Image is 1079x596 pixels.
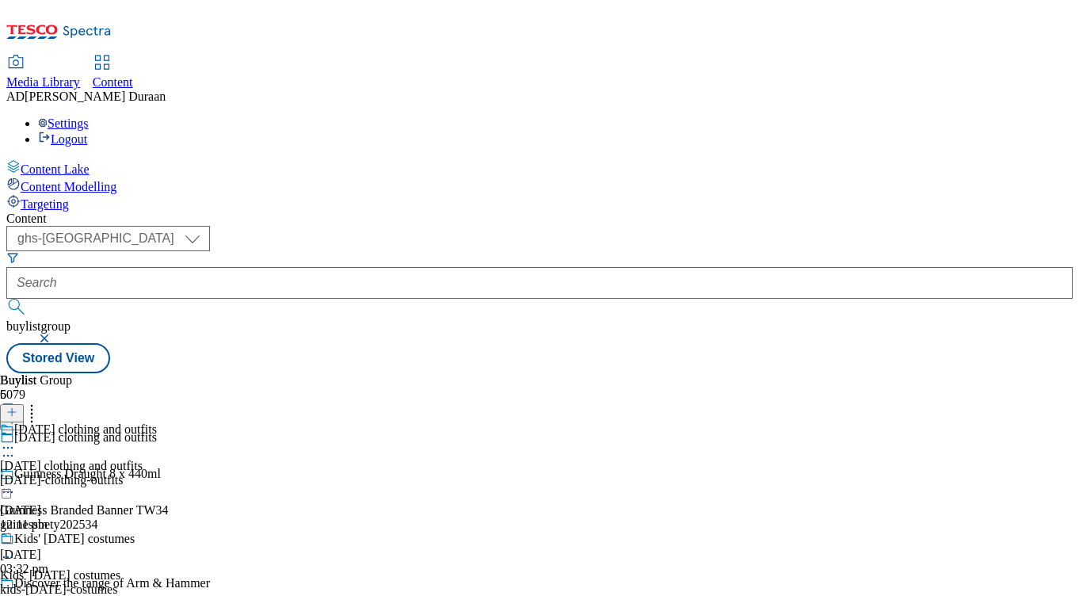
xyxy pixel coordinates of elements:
div: [DATE] clothing and outfits [14,430,157,445]
div: [DATE] clothing and outfits [14,422,157,437]
span: Content Modelling [21,180,116,193]
span: Content [93,75,133,89]
input: Search [6,267,1073,299]
span: [PERSON_NAME] Duraan [25,90,166,103]
a: Content [93,56,133,90]
span: Targeting [21,197,69,211]
svg: Search Filters [6,251,19,264]
div: Kids' [DATE] costumes [14,532,135,546]
span: buylistgroup [6,319,71,333]
div: Guinness Draught 8 x 440ml [14,467,161,481]
a: Settings [38,117,89,130]
a: Logout [38,132,87,146]
a: Content Modelling [6,177,1073,194]
a: Targeting [6,194,1073,212]
span: Content Lake [21,162,90,176]
span: AD [6,90,25,103]
button: Stored View [6,343,110,373]
span: Media Library [6,75,80,89]
a: Content Lake [6,159,1073,177]
div: Content [6,212,1073,226]
a: Media Library [6,56,80,90]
